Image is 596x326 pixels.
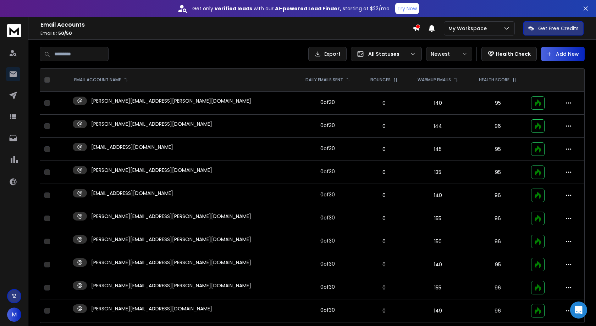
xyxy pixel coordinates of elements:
td: 155 [407,276,469,299]
h1: Email Accounts [40,21,413,29]
td: 150 [407,230,469,253]
div: 0 of 30 [320,306,335,314]
td: 95 [469,92,527,115]
td: 95 [469,161,527,184]
p: 0 [365,261,403,268]
td: 135 [407,161,469,184]
p: 0 [365,284,403,291]
button: Health Check [481,47,537,61]
p: [PERSON_NAME][EMAIL_ADDRESS][DOMAIN_NAME] [91,305,212,312]
td: 140 [407,92,469,115]
td: 96 [469,276,527,299]
p: WARMUP EMAILS [418,77,451,83]
span: 50 / 50 [58,30,72,36]
p: [PERSON_NAME][EMAIL_ADDRESS][DOMAIN_NAME] [91,167,212,174]
p: 0 [365,215,403,222]
p: [EMAIL_ADDRESS][DOMAIN_NAME] [91,143,173,151]
button: M [7,308,21,322]
strong: AI-powered Lead Finder, [275,5,341,12]
p: [PERSON_NAME][EMAIL_ADDRESS][PERSON_NAME][DOMAIN_NAME] [91,97,251,104]
div: Open Intercom Messenger [570,301,587,319]
p: 0 [365,146,403,153]
div: 0 of 30 [320,99,335,106]
p: My Workspace [448,25,490,32]
td: 96 [469,207,527,230]
div: 0 of 30 [320,214,335,221]
p: 0 [365,238,403,245]
p: [PERSON_NAME][EMAIL_ADDRESS][PERSON_NAME][DOMAIN_NAME] [91,259,251,266]
td: 95 [469,253,527,276]
p: HEALTH SCORE [479,77,509,83]
td: 96 [469,299,527,322]
div: 0 of 30 [320,191,335,198]
p: Health Check [496,50,531,58]
div: 0 of 30 [320,283,335,290]
p: Get only with our starting at $22/mo [192,5,390,12]
p: [PERSON_NAME][EMAIL_ADDRESS][PERSON_NAME][DOMAIN_NAME] [91,282,251,289]
div: EMAIL ACCOUNT NAME [74,77,128,83]
p: 0 [365,192,403,199]
td: 96 [469,184,527,207]
td: 95 [469,138,527,161]
button: Try Now [395,3,419,14]
td: 145 [407,138,469,161]
div: 0 of 30 [320,260,335,267]
td: 149 [407,299,469,322]
p: [PERSON_NAME][EMAIL_ADDRESS][PERSON_NAME][DOMAIN_NAME] [91,213,251,220]
div: 0 of 30 [320,168,335,175]
button: Get Free Credits [523,21,584,36]
td: 140 [407,184,469,207]
td: 96 [469,115,527,138]
p: Get Free Credits [538,25,579,32]
button: Export [308,47,347,61]
td: 140 [407,253,469,276]
p: BOUNCES [370,77,391,83]
p: 0 [365,99,403,107]
p: 0 [365,123,403,130]
p: Try Now [397,5,417,12]
button: Newest [426,47,472,61]
td: 155 [407,207,469,230]
td: 96 [469,230,527,253]
p: [PERSON_NAME][EMAIL_ADDRESS][PERSON_NAME][DOMAIN_NAME] [91,236,251,243]
p: Emails : [40,31,413,36]
div: 0 of 30 [320,237,335,244]
div: 0 of 30 [320,145,335,152]
td: 144 [407,115,469,138]
p: 0 [365,169,403,176]
img: logo [7,24,21,37]
p: 0 [365,307,403,314]
button: Add New [541,47,585,61]
p: All Statuses [368,50,407,58]
p: [PERSON_NAME][EMAIL_ADDRESS][DOMAIN_NAME] [91,120,212,127]
p: [EMAIL_ADDRESS][DOMAIN_NAME] [91,190,173,197]
div: 0 of 30 [320,122,335,129]
strong: verified leads [215,5,252,12]
p: DAILY EMAILS SENT [305,77,343,83]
